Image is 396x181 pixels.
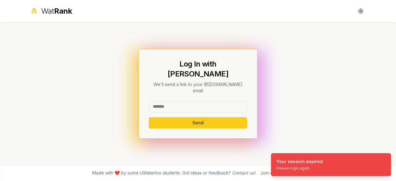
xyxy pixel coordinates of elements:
[149,81,247,94] p: We'll send a link to your @[DOMAIN_NAME] email
[260,170,295,176] div: Join our discord!
[54,6,72,15] span: Rank
[276,158,323,165] div: Your session expired
[276,166,323,171] div: Please login again.
[41,6,72,16] div: Wat
[30,6,72,16] a: WatRank
[149,117,247,128] button: Send
[232,170,255,175] a: Contact us!
[92,170,255,176] span: Made with ❤️ by some UWaterloo students. Got ideas or feedback?
[149,59,247,79] h1: Log In with [PERSON_NAME]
